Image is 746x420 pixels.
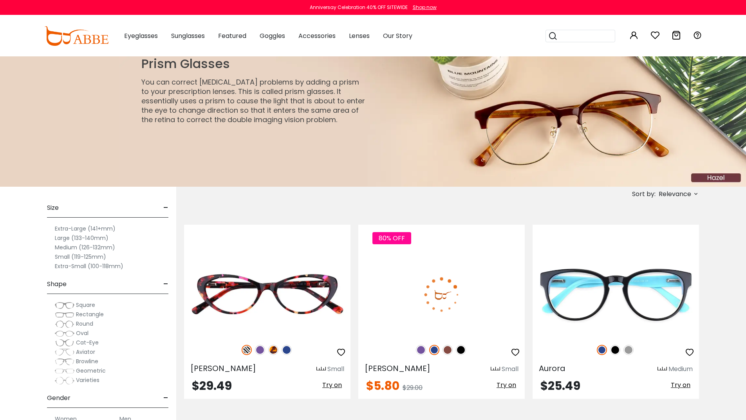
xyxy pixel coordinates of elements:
[456,345,466,355] img: Black
[55,252,106,261] label: Small (119-125mm)
[55,233,108,243] label: Large (133-140mm)
[349,31,370,40] span: Lenses
[55,320,74,328] img: Round.png
[141,56,367,71] h1: Prism Glasses
[55,224,116,233] label: Extra-Large (141+mm)
[365,363,430,374] span: [PERSON_NAME]
[320,380,344,390] button: Try on
[316,366,326,372] img: size ruler
[218,31,246,40] span: Featured
[163,389,168,407] span: -
[298,31,336,40] span: Accessories
[268,345,278,355] img: Leopard
[47,198,59,217] span: Size
[242,345,252,355] img: Pattern
[124,31,158,40] span: Eyeglasses
[76,310,104,318] span: Rectangle
[372,232,411,244] span: 80% OFF
[597,345,607,355] img: Blue
[76,339,99,346] span: Cat-Eye
[657,366,667,372] img: size ruler
[327,364,344,374] div: Small
[171,31,205,40] span: Sunglasses
[671,380,690,389] span: Try on
[659,187,691,201] span: Relevance
[260,31,285,40] span: Goggles
[141,78,367,124] p: You can correct [MEDICAL_DATA] problems by adding a prism to your prescription lenses. This is ca...
[540,377,580,394] span: $25.49
[413,4,437,11] div: Shop now
[358,253,525,336] img: Blue Hannah - Acetate ,Universal Bridge Fit
[55,367,74,375] img: Geometric.png
[76,329,89,337] span: Oval
[623,345,634,355] img: Gray
[429,345,439,355] img: Blue
[55,377,74,385] img: Varieties.png
[76,348,95,356] span: Aviator
[55,243,115,252] label: Medium (126-132mm)
[55,330,74,337] img: Oval.png
[383,31,412,40] span: Our Story
[76,376,99,384] span: Varieties
[55,301,74,309] img: Square.png
[192,377,232,394] span: $29.49
[163,198,168,217] span: -
[366,377,399,394] span: $5.80
[119,56,746,187] img: 1648191684590.jpg
[443,345,453,355] img: Brown
[76,367,106,375] span: Geometric
[409,4,437,11] a: Shop now
[322,380,342,389] span: Try on
[502,364,518,374] div: Small
[255,345,265,355] img: Purple
[632,189,656,198] span: Sort by:
[668,364,693,374] div: Medium
[55,358,74,366] img: Browline.png
[47,389,70,407] span: Gender
[282,345,292,355] img: Blue
[668,380,693,390] button: Try on
[55,261,123,271] label: Extra-Small (100-118mm)
[44,26,108,46] img: abbeglasses.com
[163,275,168,294] span: -
[76,320,93,328] span: Round
[491,366,500,372] img: size ruler
[190,363,256,374] span: [PERSON_NAME]
[310,4,408,11] div: Anniversay Celebration 40% OFF SITEWIDE
[416,345,426,355] img: Purple
[55,339,74,347] img: Cat-Eye.png
[403,383,423,392] span: $29.00
[497,380,516,389] span: Try on
[533,253,699,336] img: Blue Aurora - Acetate ,Universal Bridge Fit
[539,363,565,374] span: Aurora
[55,348,74,356] img: Aviator.png
[184,253,350,336] img: Pattern Elena - Acetate ,Universal Bridge Fit
[76,301,95,309] span: Square
[610,345,620,355] img: Black
[494,380,518,390] button: Try on
[47,275,67,294] span: Shape
[55,311,74,319] img: Rectangle.png
[76,357,98,365] span: Browline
